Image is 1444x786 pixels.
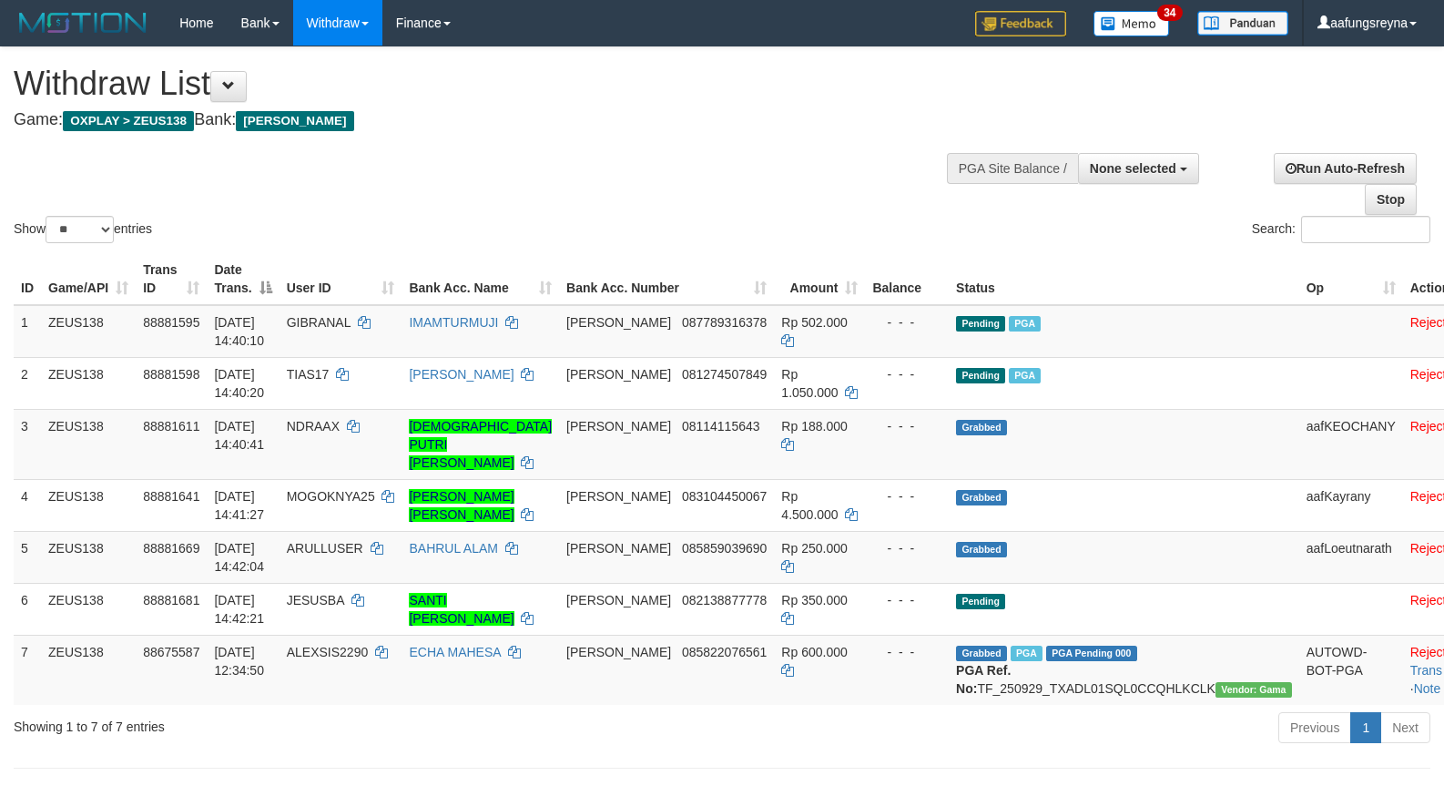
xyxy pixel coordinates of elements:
[956,368,1005,383] span: Pending
[559,253,774,305] th: Bank Acc. Number: activate to sort column ascending
[781,541,847,556] span: Rp 250.000
[956,316,1005,332] span: Pending
[409,645,500,659] a: ECHA MAHESA
[41,583,136,635] td: ZEUS138
[975,11,1066,36] img: Feedback.jpg
[41,635,136,705] td: ZEUS138
[781,489,838,522] span: Rp 4.500.000
[287,593,344,607] span: JESUSBA
[41,357,136,409] td: ZEUS138
[41,305,136,358] td: ZEUS138
[280,253,402,305] th: User ID: activate to sort column ascending
[1197,11,1288,36] img: panduan.png
[409,541,498,556] a: BAHRUL ALAM
[14,305,41,358] td: 1
[781,645,847,659] span: Rp 600.000
[682,315,767,330] span: Copy 087789316378 to clipboard
[14,9,152,36] img: MOTION_logo.png
[409,315,498,330] a: IMAMTURMUJI
[956,420,1007,435] span: Grabbed
[1274,153,1417,184] a: Run Auto-Refresh
[14,583,41,635] td: 6
[949,635,1299,705] td: TF_250929_TXADL01SQL0CCQHLKCLK
[872,539,941,557] div: - - -
[41,253,136,305] th: Game/API: activate to sort column ascending
[1301,216,1430,243] input: Search:
[947,153,1078,184] div: PGA Site Balance /
[41,479,136,531] td: ZEUS138
[865,253,949,305] th: Balance
[1090,161,1176,176] span: None selected
[566,593,671,607] span: [PERSON_NAME]
[1009,368,1041,383] span: Marked by aafsolysreylen
[566,315,671,330] span: [PERSON_NAME]
[143,593,199,607] span: 88881681
[143,419,199,434] span: 88881611
[949,253,1299,305] th: Status
[956,542,1007,557] span: Grabbed
[287,419,340,434] span: NDRAAX
[1157,5,1182,21] span: 34
[872,591,941,609] div: - - -
[1215,682,1292,698] span: Vendor URL: https://trx31.1velocity.biz
[14,479,41,531] td: 4
[46,216,114,243] select: Showentries
[1365,184,1417,215] a: Stop
[14,531,41,583] td: 5
[402,253,559,305] th: Bank Acc. Name: activate to sort column ascending
[566,419,671,434] span: [PERSON_NAME]
[409,367,514,382] a: [PERSON_NAME]
[14,111,944,129] h4: Game: Bank:
[1093,11,1170,36] img: Button%20Memo.svg
[14,357,41,409] td: 2
[781,419,847,434] span: Rp 188.000
[287,315,351,330] span: GIBRANAL
[774,253,865,305] th: Amount: activate to sort column ascending
[143,645,199,659] span: 88675587
[143,315,199,330] span: 88881595
[287,645,369,659] span: ALEXSIS2290
[682,489,767,504] span: Copy 083104450067 to clipboard
[1078,153,1199,184] button: None selected
[287,489,375,504] span: MOGOKNYA25
[214,541,264,574] span: [DATE] 14:42:04
[143,367,199,382] span: 88881598
[566,645,671,659] span: [PERSON_NAME]
[1414,681,1441,696] a: Note
[287,367,330,382] span: TIAS17
[1011,646,1042,661] span: Marked by aafpengsreynich
[214,645,264,678] span: [DATE] 12:34:50
[143,541,199,556] span: 88881669
[214,367,264,400] span: [DATE] 14:40:20
[566,367,671,382] span: [PERSON_NAME]
[1299,479,1403,531] td: aafKayrany
[41,531,136,583] td: ZEUS138
[1380,712,1430,743] a: Next
[409,419,552,470] a: [DEMOGRAPHIC_DATA] PUTRI [PERSON_NAME]
[214,593,264,626] span: [DATE] 14:42:21
[682,419,760,434] span: Copy 08114115643 to clipboard
[1046,646,1137,661] span: PGA Pending
[14,66,944,102] h1: Withdraw List
[872,643,941,661] div: - - -
[956,490,1007,505] span: Grabbed
[1350,712,1381,743] a: 1
[1009,316,1041,332] span: Marked by aafsolysreylen
[214,489,264,522] span: [DATE] 14:41:27
[781,315,847,330] span: Rp 502.000
[566,489,671,504] span: [PERSON_NAME]
[236,111,353,131] span: [PERSON_NAME]
[136,253,207,305] th: Trans ID: activate to sort column ascending
[682,593,767,607] span: Copy 082138877778 to clipboard
[872,417,941,435] div: - - -
[682,541,767,556] span: Copy 085859039690 to clipboard
[14,710,588,736] div: Showing 1 to 7 of 7 entries
[214,315,264,348] span: [DATE] 14:40:10
[566,541,671,556] span: [PERSON_NAME]
[409,593,514,626] a: SANTI [PERSON_NAME]
[956,594,1005,609] span: Pending
[1252,216,1430,243] label: Search:
[781,367,838,400] span: Rp 1.050.000
[14,409,41,479] td: 3
[14,253,41,305] th: ID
